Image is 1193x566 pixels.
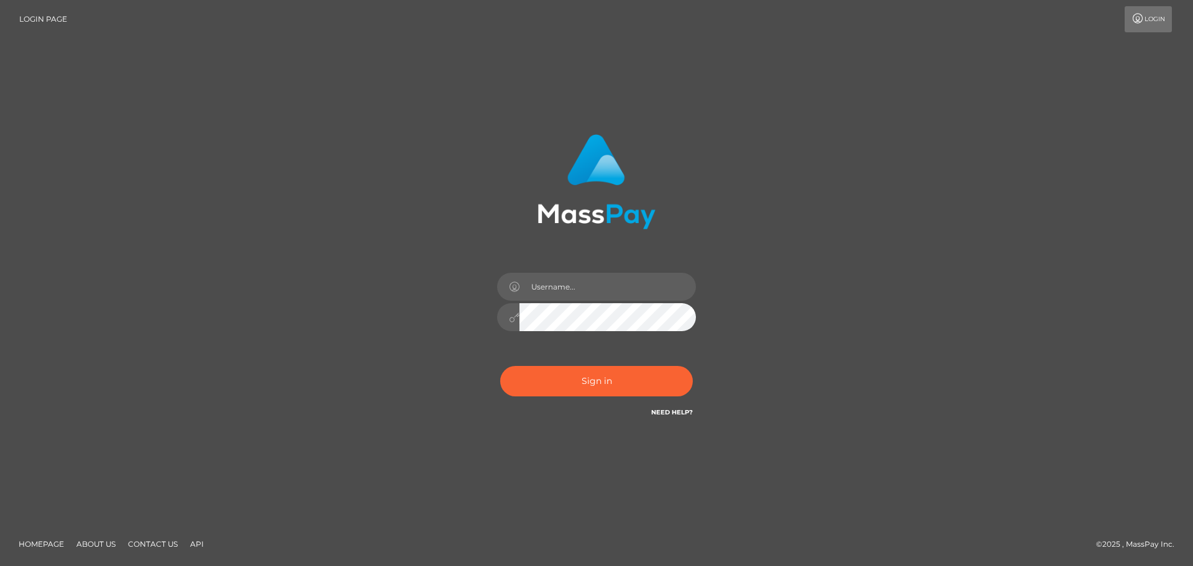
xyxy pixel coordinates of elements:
a: Login [1125,6,1172,32]
a: Login Page [19,6,67,32]
a: API [185,534,209,554]
a: Contact Us [123,534,183,554]
img: MassPay Login [537,134,656,229]
input: Username... [519,273,696,301]
div: © 2025 , MassPay Inc. [1096,537,1184,551]
a: About Us [71,534,121,554]
a: Need Help? [651,408,693,416]
button: Sign in [500,366,693,396]
a: Homepage [14,534,69,554]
